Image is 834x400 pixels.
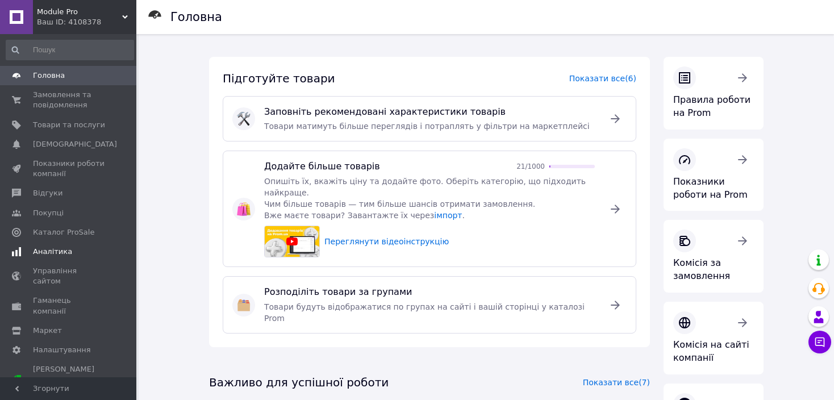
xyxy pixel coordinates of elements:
[33,188,62,198] span: Відгуки
[324,237,449,246] span: Переглянути відеоінструкцію
[264,122,590,131] span: Товари матимуть більше переглядів і потраплять у фільтри на маркетплейсі
[33,326,62,336] span: Маркет
[33,120,105,130] span: Товари та послуги
[264,177,586,197] span: Опишіть їх, вкажіть ціну та додайте фото. Оберіть категорію, що підходить найкраще.
[264,302,585,323] span: Товари будуть відображатися по групах на сайті і вашій сторінці у каталозі Prom
[37,7,122,17] span: Module Pro
[264,106,595,119] span: Заповніть рекомендовані характеристики товарів
[33,266,105,286] span: Управління сайтом
[237,202,251,216] img: :shopping_bags:
[673,176,748,200] span: Показники роботи на Prom
[264,199,535,209] span: Чим більше товарів — тим більше шансів отримати замовлення.
[237,112,251,126] img: :hammer_and_wrench:
[664,57,764,130] a: Правила роботи на Prom
[264,160,380,173] span: Додайте більше товарів
[33,90,105,110] span: Замовлення та повідомлення
[808,331,831,353] button: Чат з покупцем
[33,345,91,355] span: Налаштування
[583,378,650,387] a: Показати все (7)
[223,276,636,334] a: :card_index_dividers:Розподіліть товари за групамиТовари будуть відображатися по групах на сайті ...
[170,10,222,24] h1: Головна
[37,17,136,27] div: Ваш ID: 4108378
[33,70,65,81] span: Головна
[664,302,764,374] a: Комісія на сайті компанії
[33,208,64,218] span: Покупці
[237,298,251,312] img: :card_index_dividers:
[223,96,636,142] a: :hammer_and_wrench:Заповніть рекомендовані характеристики товарівТовари матимуть більше перегляді...
[673,339,749,363] span: Комісія на сайті компанії
[33,364,105,395] span: [PERSON_NAME] та рахунки
[264,226,320,257] img: video preview
[33,227,94,238] span: Каталог ProSale
[664,139,764,211] a: Показники роботи на Prom
[264,211,465,220] span: Вже маєте товари? Завантажте їх через .
[673,94,750,118] span: Правила роботи на Prom
[33,295,105,316] span: Гаманець компанії
[223,151,636,267] a: :shopping_bags:Додайте більше товарів21/1000Опишіть їх, вкажіть ціну та додайте фото. Оберіть кат...
[33,159,105,179] span: Показники роботи компанії
[33,139,117,149] span: [DEMOGRAPHIC_DATA]
[664,220,764,293] a: Комісія за замовлення
[209,376,389,389] span: Важливо для успішної роботи
[33,247,72,257] span: Аналітика
[223,72,335,85] span: Підготуйте товари
[673,257,730,281] span: Комісія за замовлення
[264,223,595,260] a: video previewПереглянути відеоінструкцію
[569,74,636,83] a: Показати все (6)
[264,286,595,299] span: Розподіліть товари за групами
[516,163,545,170] span: 21 / 1000
[6,40,134,60] input: Пошук
[434,211,462,220] a: імпорт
